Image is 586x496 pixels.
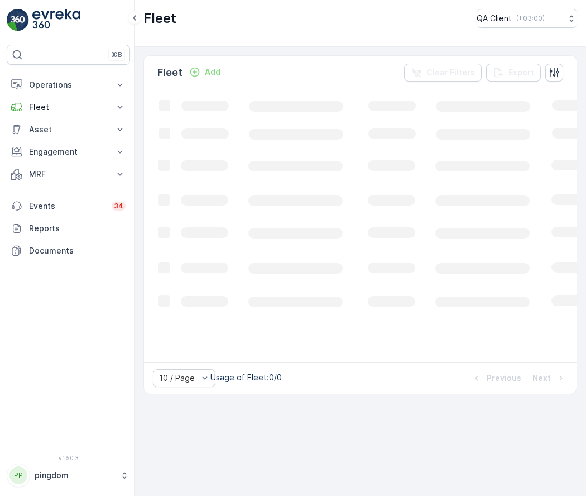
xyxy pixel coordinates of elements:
[29,124,108,135] p: Asset
[7,195,130,217] a: Events34
[210,372,282,383] p: Usage of Fleet : 0/0
[508,67,534,78] p: Export
[516,14,545,23] p: ( +03:00 )
[205,66,220,78] p: Add
[111,50,122,59] p: ⌘B
[7,217,130,240] a: Reports
[35,470,114,481] p: pingdom
[29,102,108,113] p: Fleet
[29,245,126,256] p: Documents
[7,9,29,31] img: logo
[114,202,123,211] p: 34
[29,223,126,234] p: Reports
[532,373,551,384] p: Next
[29,169,108,180] p: MRF
[143,9,176,27] p: Fleet
[7,240,130,262] a: Documents
[531,371,568,385] button: Next
[487,373,521,384] p: Previous
[29,79,108,90] p: Operations
[7,455,130,461] span: v 1.50.3
[477,13,512,24] p: QA Client
[404,64,482,82] button: Clear Filters
[9,466,27,484] div: PP
[185,65,225,79] button: Add
[29,201,105,212] p: Events
[477,9,577,28] button: QA Client(+03:00)
[486,64,541,82] button: Export
[7,141,130,163] button: Engagement
[470,371,522,385] button: Previous
[32,9,80,31] img: logo_light-DOdMpM7g.png
[29,146,108,158] p: Engagement
[7,118,130,141] button: Asset
[7,74,130,96] button: Operations
[157,65,182,80] p: Fleet
[426,67,475,78] p: Clear Filters
[7,163,130,185] button: MRF
[7,464,130,487] button: PPpingdom
[7,96,130,118] button: Fleet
